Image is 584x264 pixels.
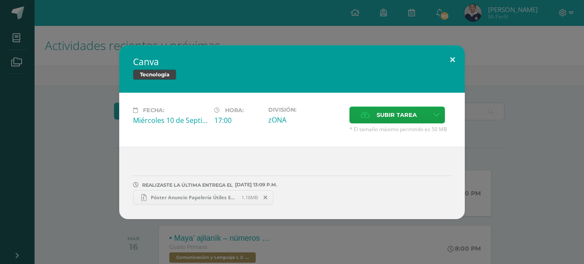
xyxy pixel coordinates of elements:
[268,107,343,113] label: División:
[133,116,207,125] div: Miércoles 10 de Septiembre
[133,56,451,68] h2: Canva
[133,190,273,205] a: Póster Anuncio Papelería Útiles Escolares Infantil Azul.zip 1.16MB
[146,194,241,201] span: Póster Anuncio Papelería Útiles Escolares Infantil Azul.zip
[133,69,176,80] span: Tecnología
[440,45,465,75] button: Close (Esc)
[241,194,258,201] span: 1.16MB
[143,107,164,113] span: Fecha:
[349,126,451,133] span: * El tamaño máximo permitido es 50 MB
[214,116,261,125] div: 17:00
[225,107,244,113] span: Hora:
[258,193,273,202] span: Remover entrega
[268,115,343,125] div: zONA
[142,182,233,188] span: REALIZASTE LA ÚLTIMA ENTREGA EL
[377,107,417,123] span: Subir tarea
